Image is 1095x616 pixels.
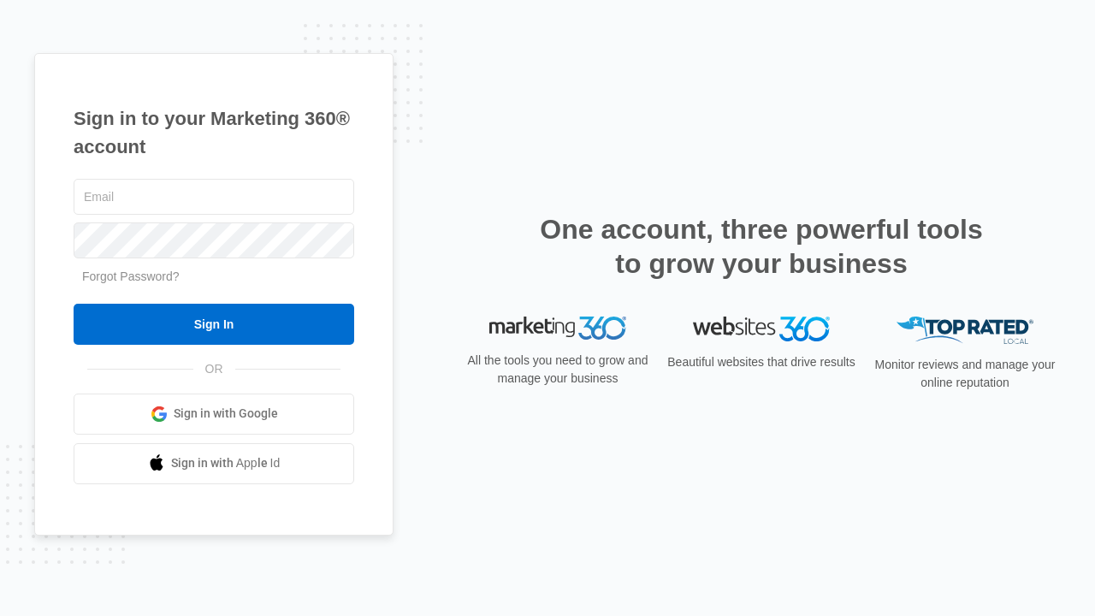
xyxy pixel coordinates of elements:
[74,304,354,345] input: Sign In
[171,454,281,472] span: Sign in with Apple Id
[666,353,857,371] p: Beautiful websites that drive results
[535,212,988,281] h2: One account, three powerful tools to grow your business
[193,360,235,378] span: OR
[74,394,354,435] a: Sign in with Google
[74,443,354,484] a: Sign in with Apple Id
[489,317,626,341] img: Marketing 360
[462,352,654,388] p: All the tools you need to grow and manage your business
[82,269,180,283] a: Forgot Password?
[74,104,354,161] h1: Sign in to your Marketing 360® account
[897,317,1033,345] img: Top Rated Local
[693,317,830,341] img: Websites 360
[174,405,278,423] span: Sign in with Google
[74,179,354,215] input: Email
[869,356,1061,392] p: Monitor reviews and manage your online reputation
